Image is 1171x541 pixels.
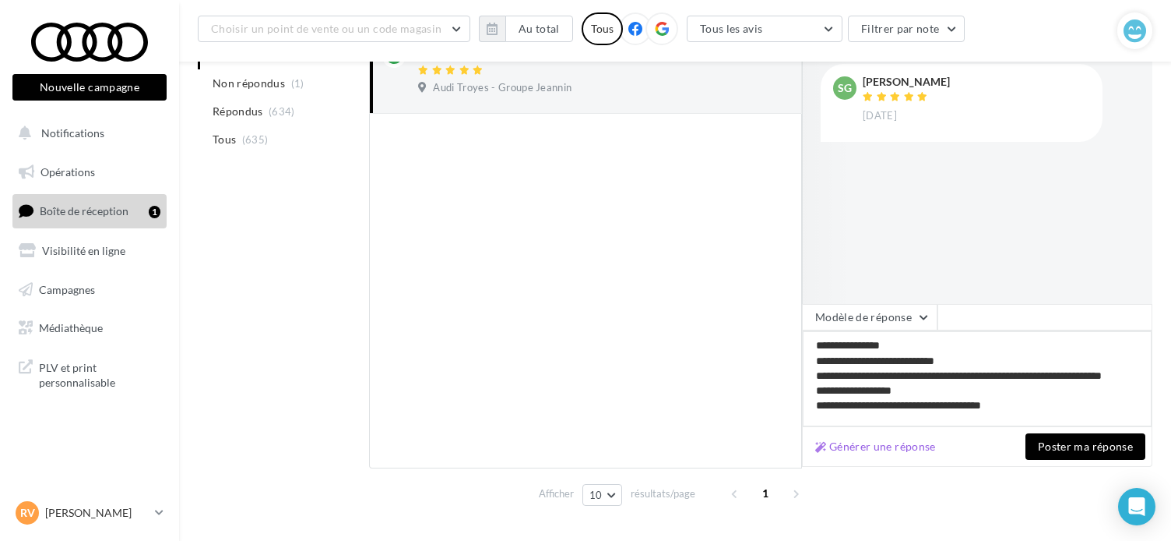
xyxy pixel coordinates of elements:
a: RV [PERSON_NAME] [12,498,167,528]
button: 10 [582,484,622,506]
a: Boîte de réception1 [9,194,170,228]
span: Afficher [539,486,574,501]
span: Boîte de réception [40,204,128,217]
span: 1 [753,481,778,506]
span: (635) [242,133,269,146]
span: Visibilité en ligne [42,244,125,257]
div: 1 [149,206,160,218]
button: Choisir un point de vente ou un code magasin [198,16,470,42]
a: Campagnes [9,274,170,306]
a: Médiathèque [9,312,170,345]
span: Audi Troyes - Groupe Jeannin [433,81,571,95]
div: Open Intercom Messenger [1118,488,1155,525]
span: (634) [269,105,295,118]
button: Générer une réponse [809,437,942,456]
button: Modèle de réponse [802,304,937,331]
button: Au total [479,16,573,42]
span: Opérations [40,165,95,179]
span: Choisir un point de vente ou un code magasin [211,22,441,35]
button: Nouvelle campagne [12,74,167,101]
span: Tous [213,132,236,147]
span: Non répondus [213,76,285,91]
span: SG [838,80,852,96]
button: Au total [505,16,573,42]
button: Poster ma réponse [1025,433,1145,460]
a: Opérations [9,156,170,189]
button: Filtrer par note [848,16,965,42]
span: 10 [589,489,603,501]
div: Tous [582,12,623,45]
a: PLV et print personnalisable [9,351,170,397]
div: [PERSON_NAME] [863,76,950,87]
span: [DATE] [863,109,897,123]
span: résultats/page [631,486,695,501]
span: PLV et print personnalisable [39,357,160,391]
button: Notifications [9,117,164,150]
span: (1) [291,77,304,90]
span: Médiathèque [39,321,103,334]
span: Répondus [213,104,263,119]
span: RV [20,505,35,521]
a: Visibilité en ligne [9,235,170,267]
span: Tous les avis [700,22,763,35]
p: [PERSON_NAME] [45,505,149,521]
button: Tous les avis [687,16,842,42]
span: Campagnes [39,282,95,295]
span: Notifications [41,126,104,140]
